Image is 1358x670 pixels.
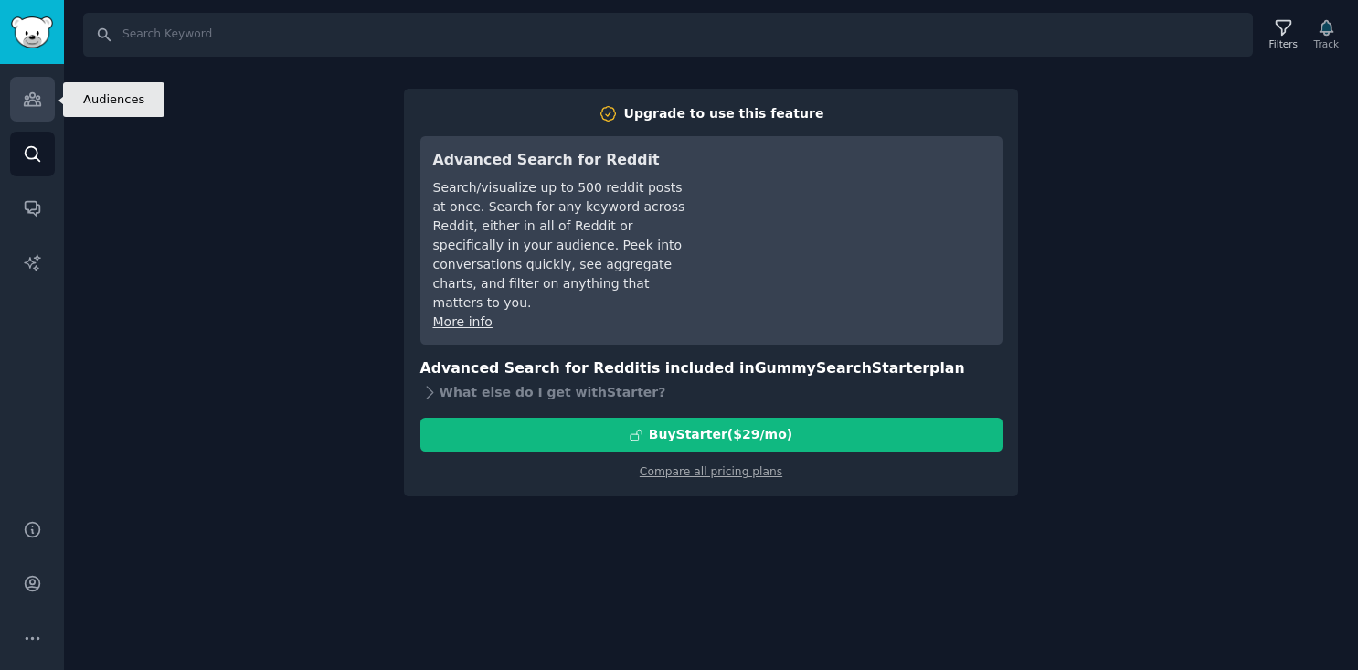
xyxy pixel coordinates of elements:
[433,149,690,172] h3: Advanced Search for Reddit
[649,425,792,444] div: Buy Starter ($ 29 /mo )
[433,314,493,329] a: More info
[11,16,53,48] img: GummySearch logo
[83,13,1253,57] input: Search Keyword
[640,465,782,478] a: Compare all pricing plans
[624,104,824,123] div: Upgrade to use this feature
[420,418,1003,452] button: BuyStarter($29/mo)
[755,359,929,377] span: GummySearch Starter
[433,178,690,313] div: Search/visualize up to 500 reddit posts at once. Search for any keyword across Reddit, either in ...
[420,357,1003,380] h3: Advanced Search for Reddit is included in plan
[716,149,990,286] iframe: YouTube video player
[420,379,1003,405] div: What else do I get with Starter ?
[1269,37,1298,50] div: Filters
